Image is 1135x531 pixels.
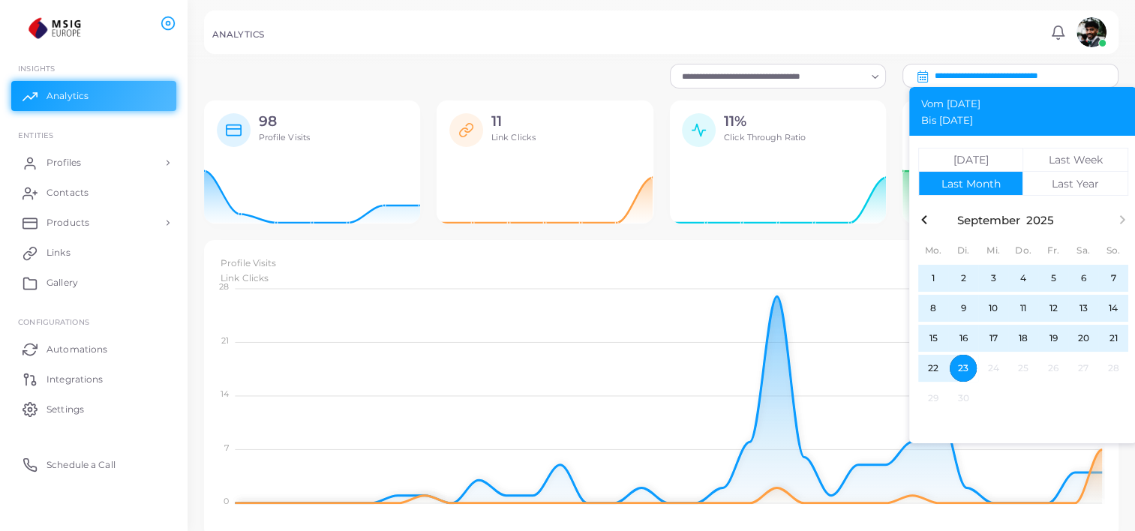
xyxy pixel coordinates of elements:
button: Last Week [1023,148,1128,172]
div: Last Week [1049,154,1103,165]
span: 27 [1070,355,1097,382]
button: 7 [1098,263,1128,293]
span: 13 [1070,295,1097,322]
span: 2 [950,265,977,292]
span: 18 [1010,325,1037,352]
button: 28 [1098,353,1128,383]
div: Last Year [1052,178,1099,189]
span: Vom [DATE] [921,99,980,115]
span: Settings [47,403,84,416]
button: 20 [1068,323,1098,353]
button: [DATE] [918,148,1023,172]
div: So. [1098,244,1128,257]
button: 14 [1098,293,1128,323]
span: Analytics [47,89,89,103]
button: 29 [918,383,948,413]
span: Configurations [18,317,89,326]
input: Search for option [677,68,866,85]
span: 5 [1040,265,1067,292]
span: 30 [950,385,977,412]
button: 1 [918,263,948,293]
a: Schedule a Call [11,449,176,479]
a: avatar [1072,17,1110,47]
div: Mi. [978,244,1008,257]
button: 6 [1068,263,1098,293]
span: 17 [980,325,1007,352]
span: 7 [1100,265,1127,292]
tspan: 28 [219,282,229,292]
span: 3 [980,265,1007,292]
button: 11 [1008,293,1038,323]
button: 13 [1068,293,1098,323]
button: 21 [1098,323,1128,353]
span: 6 [1070,265,1097,292]
span: 14 [1100,295,1127,322]
span: 10 [980,295,1007,322]
a: Automations [11,334,176,364]
div: Search for option [670,64,886,88]
button: 25 [1008,353,1038,383]
button: 22 [918,353,948,383]
button: 24 [978,353,1008,383]
a: Analytics [11,81,176,111]
div: [DATE] [953,154,989,165]
span: Automations [47,343,107,356]
span: 11 [1010,295,1037,322]
button: 17 [978,323,1008,353]
span: 29 [920,385,947,412]
button: September [957,214,1020,226]
button: 9 [948,293,978,323]
h2: 11% [724,113,806,130]
span: 9 [950,295,977,322]
span: Contacts [47,186,89,199]
h2: 98 [259,113,311,130]
span: Gallery [47,276,78,289]
tspan: 21 [221,335,229,346]
button: 19 [1038,323,1068,353]
button: 4 [1008,263,1038,293]
button: Last Year [1023,172,1128,196]
button: 12 [1038,293,1068,323]
span: Integrations [47,373,103,386]
a: Gallery [11,268,176,298]
span: 25 [1010,355,1037,382]
button: 23 [948,353,978,383]
tspan: 7 [224,442,229,453]
button: 26 [1038,353,1068,383]
h5: ANALYTICS [212,29,264,40]
button: 10 [978,293,1008,323]
span: Profile Visits [259,132,311,142]
a: Integrations [11,364,176,394]
button: 27 [1068,353,1098,383]
div: Di. [948,244,978,257]
a: Contacts [11,178,176,208]
span: 22 [920,355,947,382]
a: logo [14,14,97,42]
button: 3 [978,263,1008,293]
span: 16 [950,325,977,352]
button: 8 [918,293,948,323]
button: 30 [948,383,978,413]
span: 1 [920,265,947,292]
div: Do. [1008,244,1038,257]
span: 8 [920,295,947,322]
div: Mo. [918,244,948,257]
span: 28 [1100,355,1127,382]
span: 4 [1010,265,1037,292]
span: Schedule a Call [47,458,116,472]
span: Profiles [47,156,81,169]
button: 18 [1008,323,1038,353]
span: 24 [980,355,1007,382]
span: INSIGHTS [18,64,55,73]
tspan: 14 [221,389,230,400]
div: Sa. [1068,244,1098,257]
span: 23 [950,355,977,382]
span: Links [47,246,71,259]
span: 15 [920,325,947,352]
span: Products [47,216,89,229]
a: Products [11,208,176,238]
span: Link Clicks [491,132,536,142]
span: 21 [1100,325,1127,352]
span: Click Through Ratio [724,132,806,142]
a: Profiles [11,148,176,178]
